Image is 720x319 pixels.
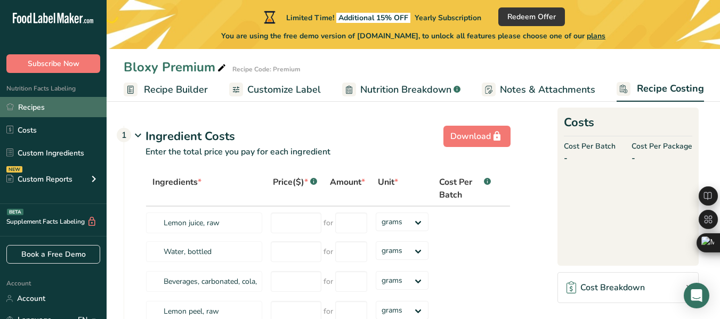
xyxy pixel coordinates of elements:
div: Open Intercom Messenger [684,283,709,308]
div: 1 [117,128,131,142]
div: BETA [7,209,23,215]
button: Download [443,126,511,147]
div: Custom Reports [6,174,72,185]
div: Cost Breakdown [567,281,645,294]
a: Nutrition Breakdown [342,78,460,102]
span: - [632,152,692,165]
h2: Costs [564,114,692,136]
span: for [323,246,333,257]
span: Cost Per Batch [564,141,616,152]
span: Notes & Attachments [500,83,595,97]
div: Download [450,130,504,143]
div: Price($) [273,176,317,189]
span: Ingredients [152,176,201,189]
a: Customize Label [229,78,321,102]
span: Additional 15% OFF [336,13,410,23]
a: Cost Breakdown [557,272,699,303]
span: You are using the free demo version of [DOMAIN_NAME], to unlock all features please choose one of... [221,30,605,42]
span: plans [587,31,605,41]
a: Notes & Attachments [482,78,595,102]
div: Ingredient Costs [145,128,511,145]
span: Cost Per Batch [439,176,482,201]
button: Redeem Offer [498,7,565,26]
a: Recipe Costing [617,77,704,102]
p: Enter the total price you pay for each ingredient [124,145,511,171]
span: for [323,217,333,228]
span: Amount [330,176,365,189]
a: Book a Free Demo [6,245,100,264]
a: Recipe Builder [124,78,208,102]
div: Recipe Code: Premium [232,64,301,74]
div: NEW [6,166,22,173]
span: Subscribe Now [28,58,79,69]
span: Customize Label [247,83,321,97]
span: Redeem Offer [507,11,556,22]
span: - [564,152,616,165]
span: Unit [378,176,398,189]
span: Nutrition Breakdown [360,83,451,97]
span: for [323,306,333,317]
button: Subscribe Now [6,54,100,73]
span: Cost Per Package [632,141,692,152]
span: for [323,276,333,287]
span: Yearly Subscription [415,13,481,23]
span: Recipe Costing [637,81,704,96]
div: Limited Time! [262,11,481,23]
div: Bloxy Premium [124,58,228,77]
span: Recipe Builder [144,83,208,97]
